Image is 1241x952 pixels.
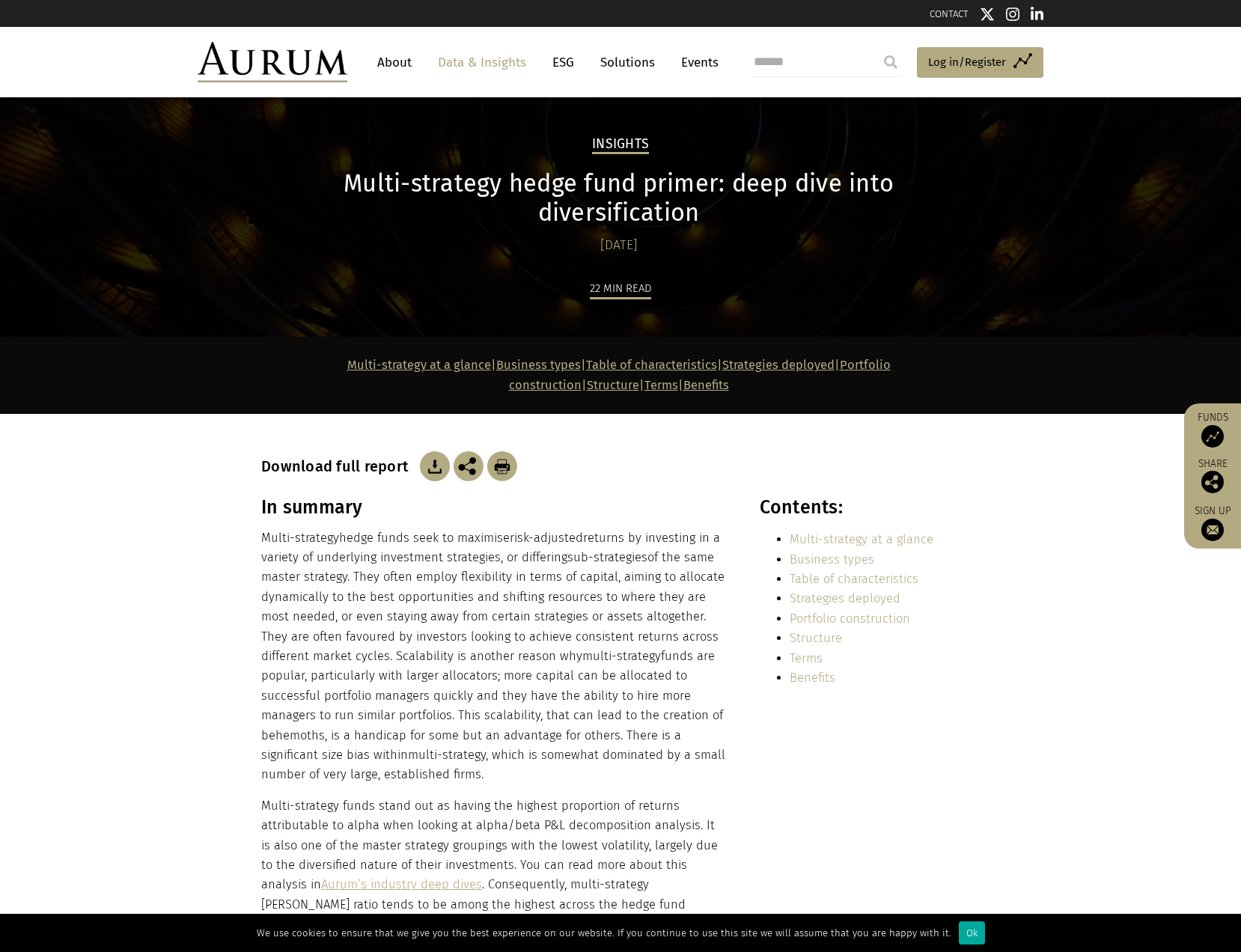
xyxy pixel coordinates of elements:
h3: Download full report [261,457,416,475]
img: Download Article [487,451,517,481]
input: Submit [876,47,906,77]
h2: Insights [592,136,649,154]
h1: Multi-strategy hedge fund primer: deep dive into diversification [261,169,976,228]
span: Log in/Register [928,53,1006,71]
div: [DATE] [261,235,976,256]
span: sub-strategies [567,550,647,564]
a: ESG [545,49,582,76]
h3: Contents: [760,496,976,519]
p: hedge funds seek to maximise returns by investing in a variety of underlying investment strategie... [261,528,727,785]
a: Benefits [683,378,729,392]
a: Multi-strategy at a glance [347,358,491,372]
a: Table of characteristics [790,572,918,586]
img: Linkedin icon [1031,7,1044,22]
div: 22 min read [590,279,651,299]
h3: In summary [261,496,727,519]
a: Portfolio construction [790,611,910,626]
strong: | | | | | | [347,358,891,391]
a: Sign up [1192,504,1234,541]
span: multi-strategy [582,649,661,663]
a: Data & Insights [430,49,534,76]
a: Funds [1192,411,1234,448]
a: Benefits [790,671,835,685]
a: Structure [790,631,842,645]
img: Sign up to our newsletter [1201,519,1224,541]
a: Terms [790,651,823,665]
div: Ok [959,921,985,945]
span: risk-adjusted [510,531,583,545]
strong: | [678,378,683,392]
a: Table of characteristics [586,358,717,372]
a: Strategies deployed [790,591,900,605]
img: Aurum [198,42,347,82]
span: Multi-strategy [261,531,339,545]
a: Log in/Register [917,47,1043,79]
img: Twitter icon [980,7,995,22]
img: Share this post [1201,471,1224,493]
a: Solutions [593,49,662,76]
a: Aurum’s industry deep dives [321,877,482,891]
a: About [370,49,419,76]
span: multi-strategy [408,748,486,762]
img: Share this post [454,451,484,481]
img: Instagram icon [1006,7,1019,22]
a: Strategies deployed [722,358,835,372]
img: Download Article [420,451,450,481]
a: Events [674,49,719,76]
a: Terms [644,378,678,392]
a: CONTACT [930,8,969,19]
div: Share [1192,459,1234,493]
a: Structure [587,378,639,392]
a: Business types [496,358,581,372]
a: Multi-strategy at a glance [790,532,933,546]
a: Business types [790,552,874,567]
img: Access Funds [1201,425,1224,448]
